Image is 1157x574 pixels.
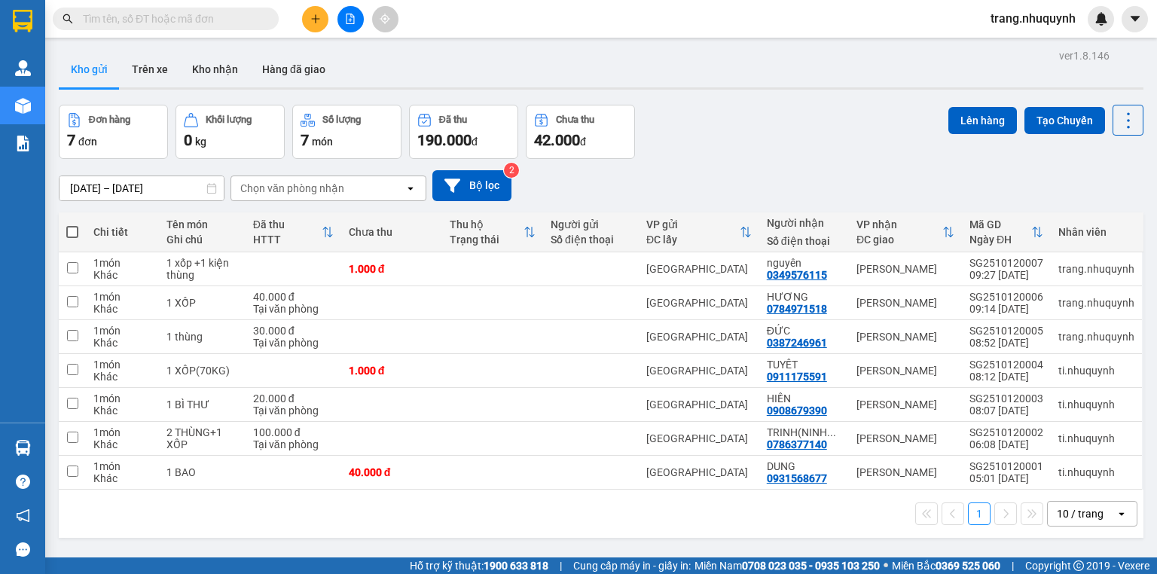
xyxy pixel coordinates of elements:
[856,432,954,444] div: [PERSON_NAME]
[969,405,1043,417] div: 08:07 [DATE]
[646,398,752,411] div: [GEOGRAPHIC_DATA]
[59,51,120,87] button: Kho gửi
[767,257,841,269] div: nguyên
[892,557,1000,574] span: Miền Bắc
[969,426,1043,438] div: SG2510120002
[409,105,518,159] button: Đã thu190.000đ
[767,359,841,371] div: TUYẾT
[292,105,401,159] button: Số lượng7món
[969,303,1043,315] div: 09:14 [DATE]
[856,234,942,246] div: ĐC giao
[240,181,344,196] div: Chọn văn phòng nhận
[484,560,548,572] strong: 1900 633 818
[93,359,151,371] div: 1 món
[166,234,238,246] div: Ghi chú
[253,405,334,417] div: Tại văn phòng
[380,14,390,24] span: aim
[969,269,1043,281] div: 09:27 [DATE]
[767,371,827,383] div: 0911175591
[767,392,841,405] div: HIỀN
[349,263,435,275] div: 1.000 đ
[767,337,827,349] div: 0387246961
[856,297,954,309] div: [PERSON_NAME]
[166,398,238,411] div: 1 BÌ THƯ
[83,11,261,27] input: Tìm tên, số ĐT hoặc mã đơn
[936,560,1000,572] strong: 0369 525 060
[93,371,151,383] div: Khác
[969,472,1043,484] div: 05:01 [DATE]
[560,557,562,574] span: |
[93,257,151,269] div: 1 món
[93,460,151,472] div: 1 món
[849,212,962,252] th: Toggle SortBy
[827,426,836,438] span: ...
[166,331,238,343] div: 1 thùng
[349,226,435,238] div: Chưa thu
[767,303,827,315] div: 0784971518
[404,182,417,194] svg: open
[93,303,151,315] div: Khác
[195,136,206,148] span: kg
[450,218,524,231] div: Thu hộ
[646,297,752,309] div: [GEOGRAPHIC_DATA]
[1122,6,1148,32] button: caret-down
[573,557,691,574] span: Cung cấp máy in - giấy in:
[253,392,334,405] div: 20.000 đ
[302,6,328,32] button: plus
[968,502,991,525] button: 1
[969,291,1043,303] div: SG2510120006
[969,325,1043,337] div: SG2510120005
[551,218,631,231] div: Người gửi
[526,105,635,159] button: Chưa thu42.000đ
[450,234,524,246] div: Trạng thái
[93,472,151,484] div: Khác
[59,105,168,159] button: Đơn hàng7đơn
[1058,432,1134,444] div: ti.nhuquynh
[1024,107,1105,134] button: Tạo Chuyến
[93,405,151,417] div: Khác
[166,218,238,231] div: Tên món
[1012,557,1014,574] span: |
[310,14,321,24] span: plus
[472,136,478,148] span: đ
[1058,331,1134,343] div: trang.nhuquynh
[556,114,594,125] div: Chưa thu
[969,257,1043,269] div: SG2510120007
[856,218,942,231] div: VP nhận
[1058,263,1134,275] div: trang.nhuquynh
[767,426,841,438] div: TRINH(NINH QUÝ)
[432,170,511,201] button: Bộ lọc
[978,9,1088,28] span: trang.nhuquynh
[253,325,334,337] div: 30.000 đ
[120,51,180,87] button: Trên xe
[767,235,841,247] div: Số điện thoại
[166,365,238,377] div: 1 XỐP(70KG)
[93,291,151,303] div: 1 món
[969,359,1043,371] div: SG2510120004
[246,212,341,252] th: Toggle SortBy
[349,466,435,478] div: 40.000 đ
[742,560,880,572] strong: 0708 023 035 - 0935 103 250
[504,163,519,178] sup: 2
[1128,12,1142,26] span: caret-down
[580,136,586,148] span: đ
[253,303,334,315] div: Tại văn phòng
[93,337,151,349] div: Khác
[93,226,151,238] div: Chi tiết
[767,269,827,281] div: 0349576115
[969,460,1043,472] div: SG2510120001
[1073,560,1084,571] span: copyright
[551,234,631,246] div: Số điện thoại
[646,234,740,246] div: ĐC lấy
[15,440,31,456] img: warehouse-icon
[646,263,752,275] div: [GEOGRAPHIC_DATA]
[13,10,32,32] img: logo-vxr
[1094,12,1108,26] img: icon-new-feature
[767,217,841,229] div: Người nhận
[410,557,548,574] span: Hỗ trợ kỹ thuật:
[856,263,954,275] div: [PERSON_NAME]
[15,60,31,76] img: warehouse-icon
[639,212,759,252] th: Toggle SortBy
[16,508,30,523] span: notification
[184,131,192,149] span: 0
